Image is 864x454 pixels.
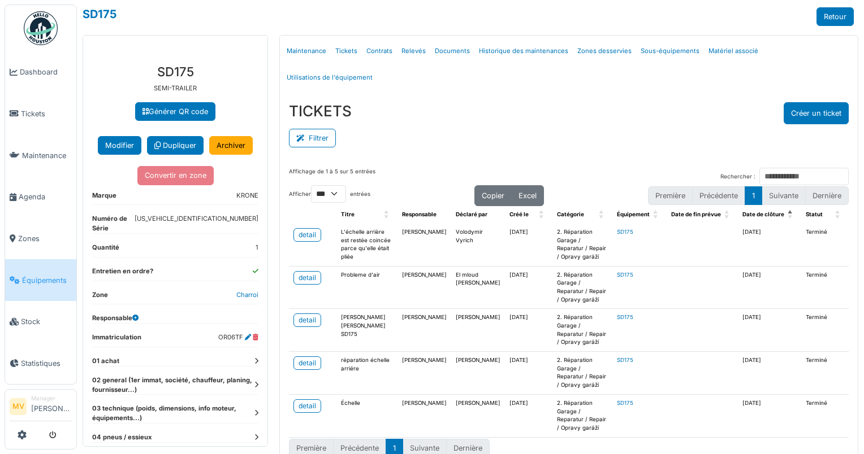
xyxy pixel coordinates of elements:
button: Modifier [98,136,141,155]
a: Relevés [397,38,430,64]
button: Créer un ticket [784,102,849,124]
td: 2. Réparation Garage / Reparatur / Repair / Opravy garáží [552,394,612,437]
td: Terminé [801,266,849,309]
td: Échelle [336,394,398,437]
a: Statistiques [5,343,76,385]
div: detail [299,273,316,283]
a: Tickets [5,93,76,135]
span: Copier [482,191,504,200]
td: réparation échelle arriére [336,352,398,395]
a: Historique des maintenances [474,38,573,64]
span: Équipement: Activate to sort [653,206,660,224]
a: Sous-équipements [636,38,704,64]
dt: 01 achat [92,356,258,366]
span: Excel [519,191,537,200]
td: [PERSON_NAME] [451,352,505,395]
dt: Quantité [92,243,119,257]
a: detail [293,313,321,327]
dt: 02 general (1er immat, société, chauffeur, planing, fournisseur...) [92,376,258,395]
td: [DATE] [505,224,552,266]
label: Rechercher : [720,173,755,181]
a: detail [293,399,321,413]
td: [PERSON_NAME] [PERSON_NAME] SD175 [336,309,398,352]
a: Documents [430,38,474,64]
button: Copier [474,185,512,206]
dd: [US_VEHICLE_IDENTIFICATION_NUMBER] [135,214,258,229]
nav: pagination [648,186,849,205]
li: MV [10,398,27,415]
a: Zones [5,218,76,260]
h3: SD175 [92,64,258,79]
a: Stock [5,301,76,343]
a: Équipements [5,259,76,301]
td: 2. Réparation Garage / Reparatur / Repair / Opravy garáží [552,352,612,395]
div: detail [299,230,316,240]
a: SD175 [617,229,633,235]
dt: Marque [92,191,116,205]
td: [DATE] [505,352,552,395]
td: [PERSON_NAME] [451,309,505,352]
h3: TICKETS [289,102,352,120]
dt: 04 pneus / essieux [92,433,258,442]
td: Terminé [801,352,849,395]
span: Date de fin prévue: Activate to sort [724,206,731,224]
a: SD175 [617,357,633,363]
div: detail [299,401,316,411]
td: [DATE] [505,266,552,309]
li: [PERSON_NAME] [31,394,72,418]
span: Agenda [19,191,72,202]
span: Dashboard [20,67,72,77]
span: Date de clôture [742,211,784,217]
label: Afficher entrées [289,185,370,203]
span: Tickets [21,108,72,119]
td: [DATE] [738,309,801,352]
p: SEMI-TRAILER [92,84,258,93]
span: Déclaré par [456,211,487,217]
a: Contrats [362,38,397,64]
button: Filtrer [289,129,336,147]
a: Tickets [331,38,362,64]
td: [PERSON_NAME] [398,224,451,266]
span: Zones [18,233,72,244]
a: Maintenance [5,134,76,176]
td: Terminé [801,309,849,352]
td: [PERSON_NAME] [398,309,451,352]
span: Statut: Activate to sort [835,206,842,224]
span: Statistiques [21,358,72,369]
td: 2. Réparation Garage / Reparatur / Repair / Opravy garáží [552,266,612,309]
td: [PERSON_NAME] [398,352,451,395]
td: [DATE] [505,309,552,352]
span: Maintenance [22,150,72,161]
a: Dashboard [5,51,76,93]
dt: Responsable [92,313,139,323]
span: Responsable [402,211,437,217]
span: Créé le [509,211,529,217]
span: Créé le: Activate to sort [539,206,546,224]
a: Charroi [236,291,258,299]
td: [DATE] [738,224,801,266]
a: Dupliquer [147,136,204,155]
button: 1 [745,186,762,205]
a: detail [293,228,321,242]
span: Date de fin prévue [671,211,721,217]
a: SD175 [617,314,633,320]
td: [DATE] [738,352,801,395]
dd: KRONE [236,191,258,200]
div: detail [299,315,316,325]
a: Agenda [5,176,76,218]
span: Titre: Activate to sort [384,206,391,224]
dt: Entretien en ordre? [92,267,153,281]
span: Statut [806,211,823,217]
dd: OR06TF [218,333,258,342]
td: Terminé [801,224,849,266]
a: detail [293,356,321,370]
button: Excel [511,185,544,206]
span: Titre [341,211,355,217]
a: MV Manager[PERSON_NAME] [10,394,72,421]
a: Zones desservies [573,38,636,64]
td: [PERSON_NAME] [398,394,451,437]
dt: Numéro de Série [92,214,135,233]
div: Manager [31,394,72,403]
a: Matériel associé [704,38,763,64]
td: Probleme d'air [336,266,398,309]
